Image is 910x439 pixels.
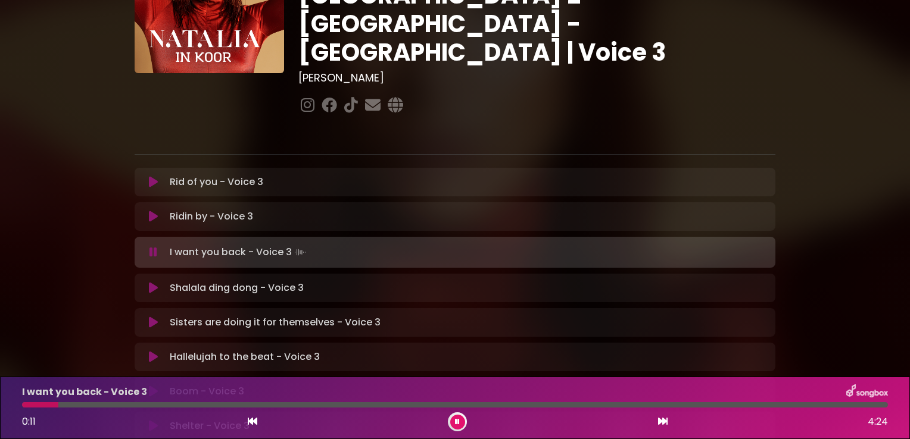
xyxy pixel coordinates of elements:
[170,209,253,224] p: Ridin by - Voice 3
[170,350,320,364] p: Hallelujah to the beat - Voice 3
[298,71,775,84] h3: [PERSON_NAME]
[22,415,36,428] span: 0:11
[170,244,308,261] p: I want you back - Voice 3
[846,384,888,400] img: songbox-logo-white.png
[170,281,304,295] p: Shalala ding dong - Voice 3
[22,385,147,399] p: I want you back - Voice 3
[292,244,308,261] img: waveform4.gif
[170,175,263,189] p: Rid of you - Voice 3
[868,415,888,429] span: 4:24
[170,315,381,330] p: Sisters are doing it for themselves - Voice 3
